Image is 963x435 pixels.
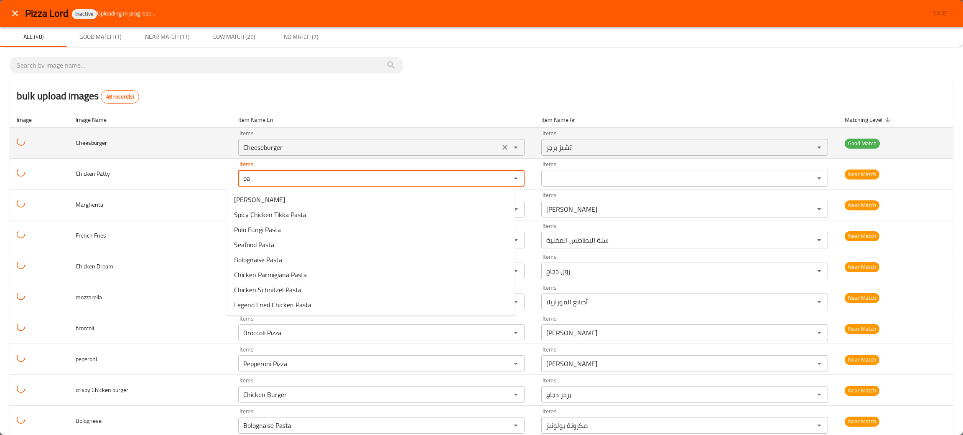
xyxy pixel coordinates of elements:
[101,93,139,101] span: 48 record(s)
[535,112,838,128] th: Item Name Ar
[234,300,311,310] span: Legend Fried Chicken Pasta
[72,10,97,18] span: Inactive
[813,142,825,153] button: Open
[72,9,97,19] div: Inactive
[499,142,511,153] button: Clear
[76,168,110,179] span: Chicken Patty
[76,354,97,364] span: peperoni
[234,210,306,220] span: Spicy Chicken Tikka Pasta
[510,234,522,246] button: Open
[813,296,825,308] button: Open
[76,115,117,125] span: Image Name
[139,32,196,42] span: Near Match (11)
[813,203,825,215] button: Open
[234,285,301,295] span: Chicken Schnitzel Pasta
[813,389,825,400] button: Open
[97,9,155,18] span: Uploading in progress...
[234,240,274,250] span: Seafood Pasta
[17,58,396,72] input: search
[845,355,879,364] span: Near Match
[510,296,522,308] button: Open
[273,32,329,42] span: No Match (7)
[206,32,262,42] span: Low Match (29)
[845,293,879,303] span: Near Match
[510,203,522,215] button: Open
[5,3,25,23] button: close
[813,265,825,277] button: Open
[510,389,522,400] button: Open
[845,115,893,125] span: Matching Level
[813,420,825,431] button: Open
[76,384,128,395] span: crisby Chicken burger
[76,137,107,148] span: Cheesburger
[813,327,825,339] button: Open
[845,231,879,241] span: Near Match
[76,199,103,210] span: Margherita
[10,112,69,128] th: Image
[845,139,880,148] span: Good Match
[76,292,102,303] span: mozzarella
[76,323,94,334] span: broccoli
[510,265,522,277] button: Open
[17,89,139,104] h2: bulk upload images
[845,262,879,272] span: Near Match
[813,172,825,184] button: Open
[510,358,522,369] button: Open
[813,234,825,246] button: Open
[76,230,106,241] span: French Fries
[232,112,535,128] th: Item Name En
[76,415,102,426] span: Bolognese
[813,358,825,369] button: Open
[510,420,522,431] button: Open
[845,417,879,426] span: Near Match
[5,32,62,42] span: All (48)
[234,195,285,205] span: [PERSON_NAME]
[510,327,522,339] button: Open
[845,324,879,334] span: Near Match
[234,270,307,280] span: Chicken Parmigiana Pasta
[76,261,113,272] span: Chicken Dream
[72,32,129,42] span: Good Match (1)
[234,225,281,235] span: Polo Fungi Pasta
[510,172,522,184] button: Close
[845,386,879,395] span: Near Match
[845,200,879,210] span: Near Match
[510,142,522,153] button: Open
[234,255,282,265] span: Bolognaise Pasta
[101,90,139,104] div: Total records count
[845,169,879,179] span: Near Match
[25,4,69,23] span: Pizza Lord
